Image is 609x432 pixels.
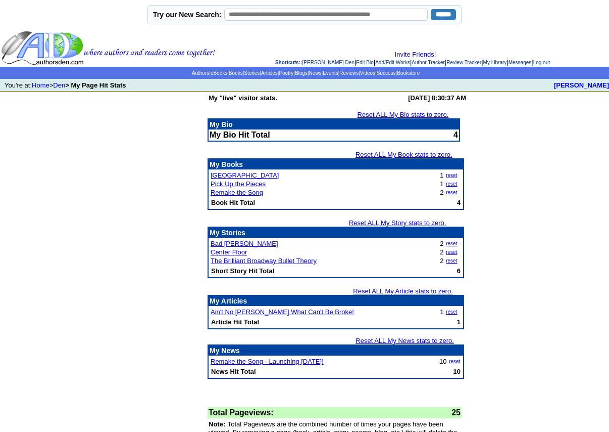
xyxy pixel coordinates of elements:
a: [PERSON_NAME] Den [302,60,354,65]
font: 10 [439,358,446,365]
font: Note: [209,420,225,428]
a: reset [446,309,457,315]
a: Messages [509,60,532,65]
p: My News [210,347,462,355]
a: Review Tracker [446,60,481,65]
b: Article Hit Total [211,318,259,326]
a: The Brilliant Broadway Bullet Theory [211,257,317,265]
p: My Books [210,160,462,168]
b: 10 [453,368,461,375]
a: Ain't No [PERSON_NAME] What Can't Be Broke! [211,308,354,316]
div: : | | | | | | | [217,51,608,66]
a: eBooks [211,70,227,76]
b: [DATE] 8:30:37 AM [408,94,466,102]
font: 2 [440,257,443,265]
label: Try our New Search: [153,11,221,19]
font: 1 [440,308,443,316]
b: > My Page Hit Stats [65,81,126,89]
a: reset [449,359,460,364]
a: Den [53,81,65,89]
a: Edit Bio [356,60,373,65]
a: Reset ALL My News stats to zero. [356,337,454,344]
a: reset [446,172,457,178]
a: Author Tracker [412,60,445,65]
b: My "live" visitor stats. [209,94,277,102]
font: 25 [451,408,461,417]
a: Reviews [339,70,359,76]
a: [PERSON_NAME] [554,81,609,89]
a: Invite Friends! [395,51,436,58]
b: 4 [457,199,461,206]
a: News [309,70,322,76]
font: 4 [453,131,458,139]
a: reset [446,241,457,246]
span: Shortcuts: [275,60,300,65]
b: Short Story Hit Total [211,267,274,275]
font: 2 [440,240,443,247]
a: Reset ALL My Bio stats to zero. [358,111,449,118]
a: Success [377,70,396,76]
a: Remake the Song - Launching [DATE]! [211,358,324,365]
a: reset [446,258,457,264]
a: Events [323,70,338,76]
a: Log out [533,60,550,65]
a: Authors [192,70,209,76]
b: News Hit Total [211,368,256,375]
font: 1 [440,180,443,188]
a: Videos [360,70,375,76]
font: Total Pageviews: [209,408,274,417]
a: Bookstore [397,70,420,76]
a: Reset ALL My Article stats to zero. [353,287,453,295]
p: My Bio [210,120,458,128]
a: Add/Edit Works [375,60,410,65]
a: reset [446,249,457,255]
a: reset [446,181,457,187]
b: 1 [457,318,461,326]
a: [GEOGRAPHIC_DATA] [211,171,279,179]
font: 1 [440,171,443,179]
a: Bad [PERSON_NAME] [211,240,278,247]
a: Pick Up the Pieces [211,180,266,188]
a: Reset ALL My Story stats to zero. [349,219,446,227]
a: Books [229,70,243,76]
b: 6 [457,267,461,275]
a: Reset ALL My Book stats to zero. [356,151,452,158]
font: 2 [440,248,443,256]
a: Poetry [279,70,293,76]
font: You're at: > [5,81,126,89]
a: My Library [483,60,507,65]
a: Stories [244,70,260,76]
p: My Articles [210,297,462,305]
a: Articles [261,70,278,76]
a: Remake the Song [211,189,263,196]
a: Home [32,81,49,89]
p: My Stories [210,229,462,237]
b: My Bio Hit Total [210,131,270,139]
a: Blogs [295,70,308,76]
b: Book Hit Total [211,199,255,206]
img: header_logo2.gif [1,30,215,66]
a: Center Floor [211,248,247,256]
font: 2 [440,189,443,196]
a: reset [446,190,457,195]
